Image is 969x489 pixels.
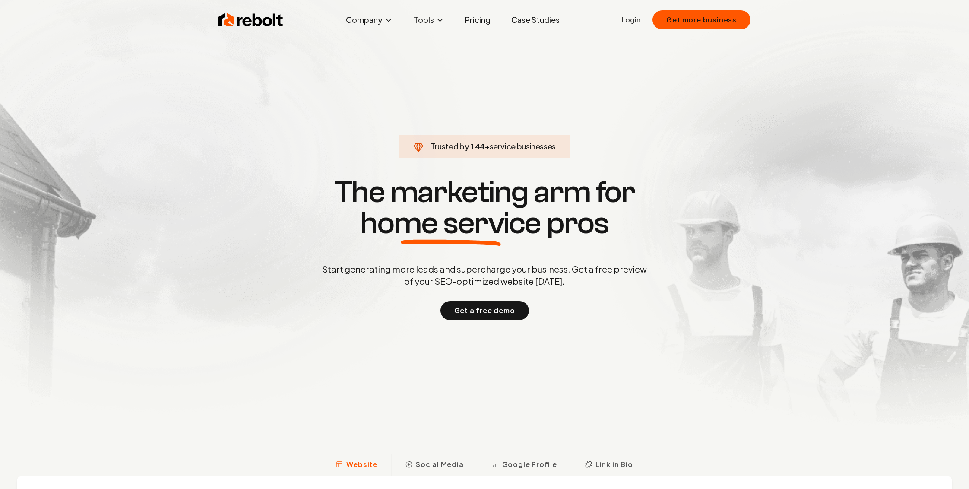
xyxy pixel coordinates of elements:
[339,11,400,29] button: Company
[485,141,490,151] span: +
[407,11,451,29] button: Tools
[320,263,649,287] p: Start generating more leads and supercharge your business. Get a free preview of your SEO-optimiz...
[218,11,283,29] img: Rebolt Logo
[470,140,485,152] span: 144
[502,459,557,470] span: Google Profile
[431,141,469,151] span: Trusted by
[652,10,750,29] button: Get more business
[416,459,464,470] span: Social Media
[478,454,571,476] button: Google Profile
[622,15,640,25] a: Login
[490,141,556,151] span: service businesses
[595,459,633,470] span: Link in Bio
[322,454,391,476] button: Website
[277,177,692,239] h1: The marketing arm for pros
[458,11,497,29] a: Pricing
[571,454,647,476] button: Link in Bio
[346,459,377,470] span: Website
[360,208,541,239] span: home service
[391,454,478,476] button: Social Media
[504,11,567,29] a: Case Studies
[440,301,529,320] button: Get a free demo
